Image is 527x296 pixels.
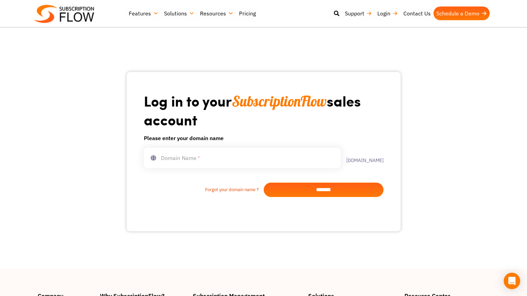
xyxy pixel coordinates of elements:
a: Login [375,7,401,20]
a: Support [342,7,375,20]
a: Schedule a Demo [434,7,490,20]
a: Solutions [161,7,197,20]
span: SubscriptionFlow [232,92,327,110]
a: Pricing [236,7,259,20]
a: Features [126,7,161,20]
a: Contact Us [401,7,434,20]
a: Resources [197,7,236,20]
h1: Log in to your sales account [144,92,384,128]
img: Subscriptionflow [34,5,94,23]
h6: Please enter your domain name [144,134,384,142]
label: .[DOMAIN_NAME] [341,153,384,163]
div: Open Intercom Messenger [504,273,520,289]
a: Forgot your domain name ? [144,186,264,193]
